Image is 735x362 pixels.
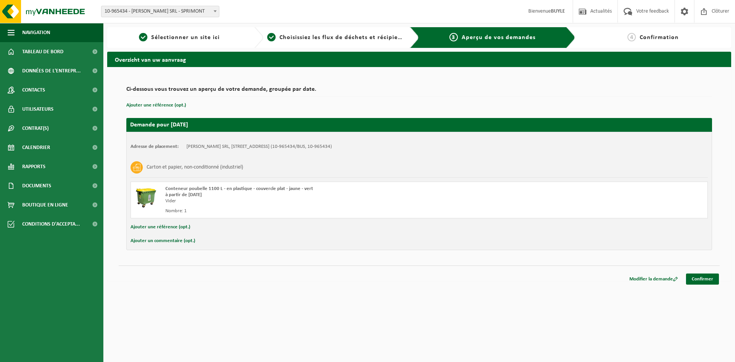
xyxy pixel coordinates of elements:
span: Conteneur poubelle 1100 L - en plastique - couvercle plat - jaune - vert [165,186,313,191]
span: Choisissiez les flux de déchets et récipients [279,34,407,41]
span: 2 [267,33,276,41]
div: Vider [165,198,450,204]
span: Boutique en ligne [22,195,68,215]
span: Calendrier [22,138,50,157]
td: [PERSON_NAME] SRL, [STREET_ADDRESS] (10-965434/BUS, 10-965434) [186,144,332,150]
span: Aperçu de vos demandes [462,34,536,41]
a: Modifier la demande [624,274,684,285]
button: Ajouter une référence (opt.) [131,222,190,232]
img: WB-1100-HPE-GN-50.png [135,186,158,209]
a: 2Choisissiez les flux de déchets et récipients [267,33,404,42]
h2: Overzicht van uw aanvraag [107,52,731,67]
span: Contacts [22,80,45,100]
span: Tableau de bord [22,42,64,61]
span: 3 [449,33,458,41]
h2: Ci-dessous vous trouvez un aperçu de votre demande, groupée par date. [126,86,712,97]
span: Utilisateurs [22,100,54,119]
a: 1Sélectionner un site ici [111,33,248,42]
strong: BUYLE [551,8,565,14]
span: Sélectionner un site ici [151,34,220,41]
span: Rapports [22,157,46,176]
span: Documents [22,176,51,195]
strong: Adresse de placement: [131,144,179,149]
span: 10-965434 - BUYLE CHRISTIAN SRL - SPRIMONT [101,6,219,17]
span: Contrat(s) [22,119,49,138]
span: 4 [627,33,636,41]
span: 1 [139,33,147,41]
span: Conditions d'accepta... [22,215,80,234]
h3: Carton et papier, non-conditionné (industriel) [147,161,243,174]
button: Ajouter une référence (opt.) [126,100,186,110]
span: Confirmation [640,34,679,41]
div: Nombre: 1 [165,208,450,214]
button: Ajouter un commentaire (opt.) [131,236,195,246]
strong: Demande pour [DATE] [130,122,188,128]
span: Navigation [22,23,50,42]
strong: à partir de [DATE] [165,192,202,197]
span: Données de l'entrepr... [22,61,81,80]
a: Confirmer [686,274,719,285]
